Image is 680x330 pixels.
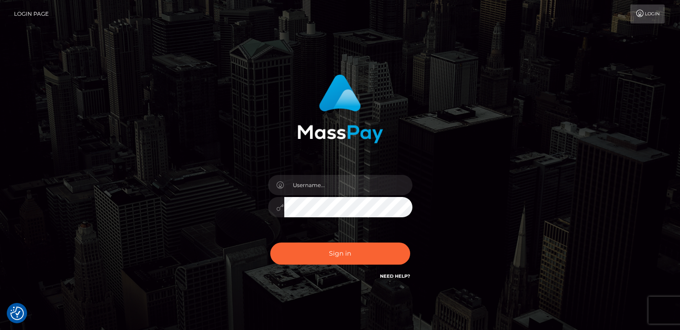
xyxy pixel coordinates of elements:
img: Revisit consent button [10,307,24,320]
input: Username... [284,175,412,195]
img: MassPay Login [297,74,383,143]
a: Login Page [14,5,49,23]
button: Sign in [270,243,410,265]
a: Need Help? [380,273,410,279]
button: Consent Preferences [10,307,24,320]
a: Login [630,5,665,23]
